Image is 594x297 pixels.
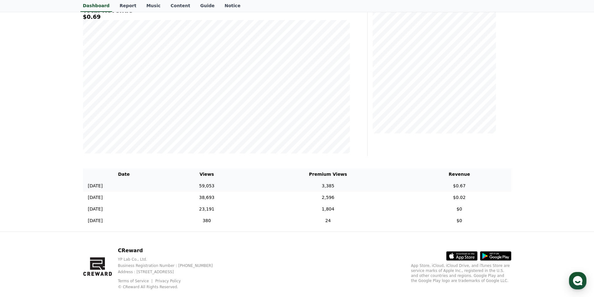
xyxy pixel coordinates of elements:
a: Terms of Service [118,279,153,283]
td: 59,053 [165,180,249,192]
td: $0.67 [407,180,511,192]
th: Revenue [407,169,511,180]
th: Premium Views [249,169,407,180]
p: [DATE] [88,217,103,224]
a: Home [2,199,41,214]
p: CReward [118,247,223,254]
td: 380 [165,215,249,227]
td: $0.02 [407,192,511,203]
th: Views [165,169,249,180]
a: Settings [81,199,120,214]
span: Messages [52,208,70,213]
p: App Store, iCloud, iCloud Drive, and iTunes Store are service marks of Apple Inc., registered in ... [411,263,511,283]
h5: $0.69 [83,14,350,20]
td: 24 [249,215,407,227]
p: YP Lab Co., Ltd. [118,257,223,262]
td: $0 [407,215,511,227]
td: 23,191 [165,203,249,215]
p: Address : [STREET_ADDRESS] [118,269,223,274]
td: 2,596 [249,192,407,203]
p: [DATE] [88,194,103,201]
p: [DATE] [88,183,103,189]
p: [DATE] [88,206,103,212]
a: Messages [41,199,81,214]
p: © CReward All Rights Reserved. [118,284,223,289]
td: 38,693 [165,192,249,203]
a: Privacy Policy [155,279,181,283]
td: 3,385 [249,180,407,192]
span: Home [16,208,27,213]
span: Settings [93,208,108,213]
td: 1,804 [249,203,407,215]
th: Date [83,169,165,180]
p: Business Registration Number : [PHONE_NUMBER] [118,263,223,268]
td: $0 [407,203,511,215]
